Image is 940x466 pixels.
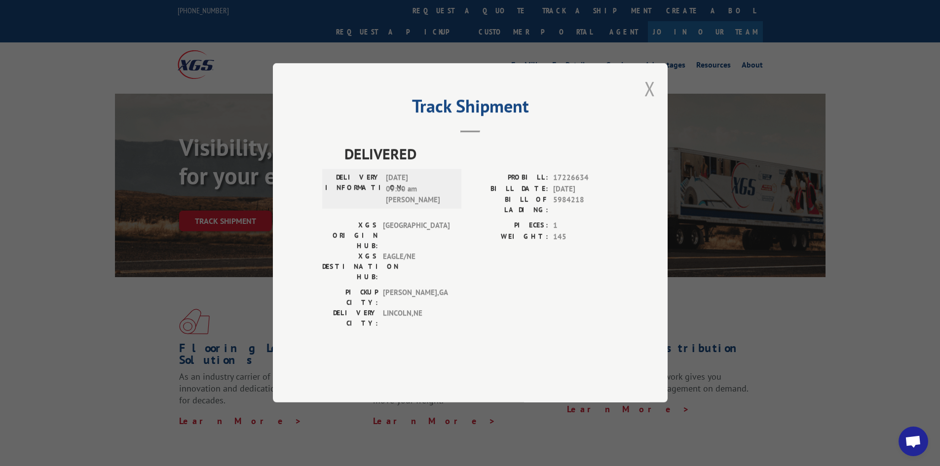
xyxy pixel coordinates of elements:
[553,173,618,184] span: 17226634
[322,308,378,329] label: DELIVERY CITY:
[383,251,450,283] span: EAGLE/NE
[322,99,618,118] h2: Track Shipment
[470,220,548,232] label: PIECES:
[470,231,548,243] label: WEIGHT:
[383,308,450,329] span: LINCOLN , NE
[553,195,618,215] span: 5984218
[322,287,378,308] label: PICKUP CITY:
[386,173,452,206] span: [DATE] 09:00 am [PERSON_NAME]
[383,287,450,308] span: [PERSON_NAME] , GA
[322,251,378,283] label: XGS DESTINATION HUB:
[899,427,928,456] div: Open chat
[344,143,618,165] span: DELIVERED
[322,220,378,251] label: XGS ORIGIN HUB:
[553,220,618,232] span: 1
[470,173,548,184] label: PROBILL:
[553,231,618,243] span: 145
[470,183,548,195] label: BILL DATE:
[325,173,381,206] label: DELIVERY INFORMATION:
[383,220,450,251] span: [GEOGRAPHIC_DATA]
[470,195,548,215] label: BILL OF LADING:
[553,183,618,195] span: [DATE]
[644,75,655,102] button: Close modal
